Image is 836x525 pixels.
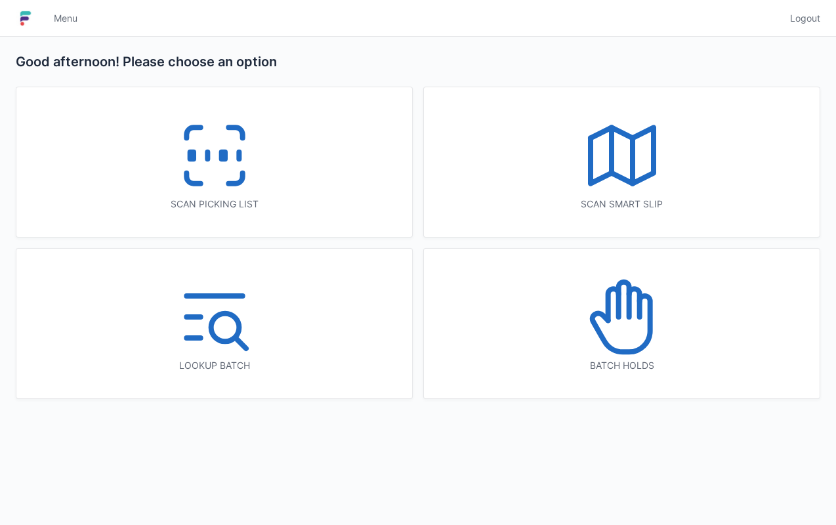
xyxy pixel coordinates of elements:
[16,8,35,29] img: logo-small.jpg
[46,7,85,30] a: Menu
[16,248,413,399] a: Lookup batch
[16,87,413,238] a: Scan picking list
[423,87,820,238] a: Scan smart slip
[43,359,386,372] div: Lookup batch
[790,12,820,25] span: Logout
[423,248,820,399] a: Batch holds
[782,7,820,30] a: Logout
[450,198,793,211] div: Scan smart slip
[16,52,820,71] h2: Good afternoon! Please choose an option
[54,12,77,25] span: Menu
[43,198,386,211] div: Scan picking list
[450,359,793,372] div: Batch holds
